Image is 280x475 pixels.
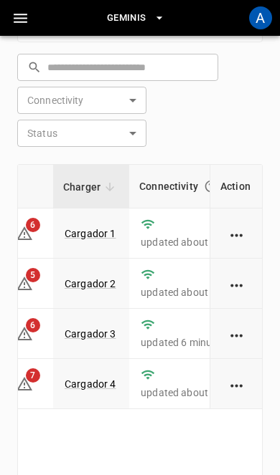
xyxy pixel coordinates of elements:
[16,377,33,388] a: 7
[16,277,33,288] a: 5
[198,173,224,199] button: Connection between the charger and our software.
[141,285,265,299] p: updated about 1 hour ago
[107,10,146,27] span: Geminis
[249,6,272,29] div: profile-icon
[65,328,116,340] a: Cargador 3
[16,226,33,238] a: 6
[141,235,265,249] p: updated about 4 hours ago
[63,178,119,196] span: Charger
[228,277,246,291] div: action cell options
[141,385,265,400] p: updated about 4 hours ago
[16,327,33,338] a: 6
[228,327,246,341] div: action cell options
[26,368,40,383] span: 7
[228,226,246,241] div: action cell options
[65,378,116,390] a: Cargador 4
[26,268,40,282] span: 5
[26,218,40,232] span: 6
[26,318,40,332] span: 6
[141,335,265,350] p: updated 6 minutes ago
[65,228,116,239] a: Cargador 1
[101,4,171,32] button: Geminis
[65,278,116,289] a: Cargador 2
[210,165,262,208] th: Action
[228,377,246,391] div: action cell options
[139,173,266,199] div: Connectivity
